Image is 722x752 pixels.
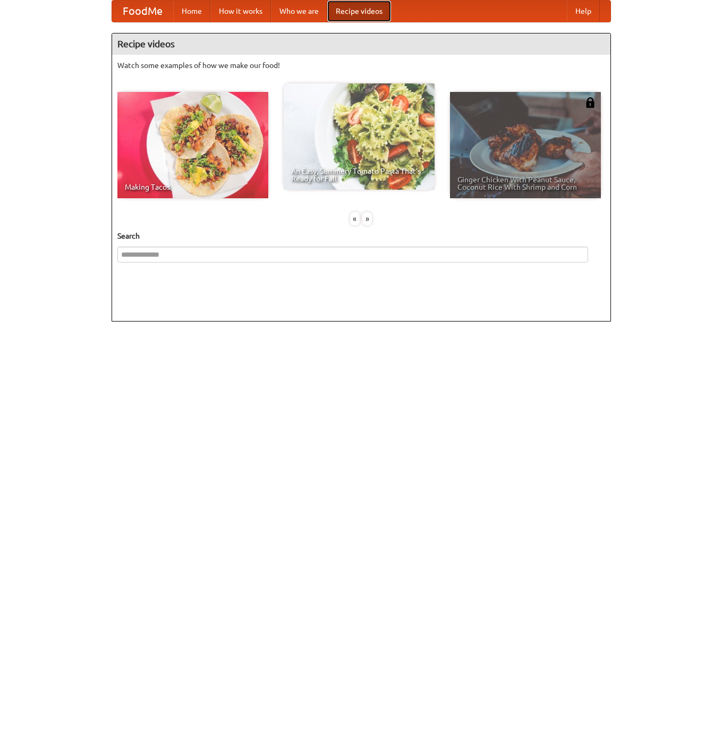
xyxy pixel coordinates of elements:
a: Who we are [271,1,327,22]
h5: Search [117,231,605,241]
a: How it works [210,1,271,22]
a: Recipe videos [327,1,391,22]
a: Home [173,1,210,22]
a: FoodMe [112,1,173,22]
a: Help [567,1,600,22]
a: Making Tacos [117,92,268,198]
span: Making Tacos [125,183,261,191]
a: An Easy, Summery Tomato Pasta That's Ready for Fall [284,83,435,190]
div: » [362,212,372,225]
span: An Easy, Summery Tomato Pasta That's Ready for Fall [291,167,427,182]
div: « [350,212,360,225]
img: 483408.png [585,97,596,108]
p: Watch some examples of how we make our food! [117,60,605,71]
h4: Recipe videos [112,33,610,55]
